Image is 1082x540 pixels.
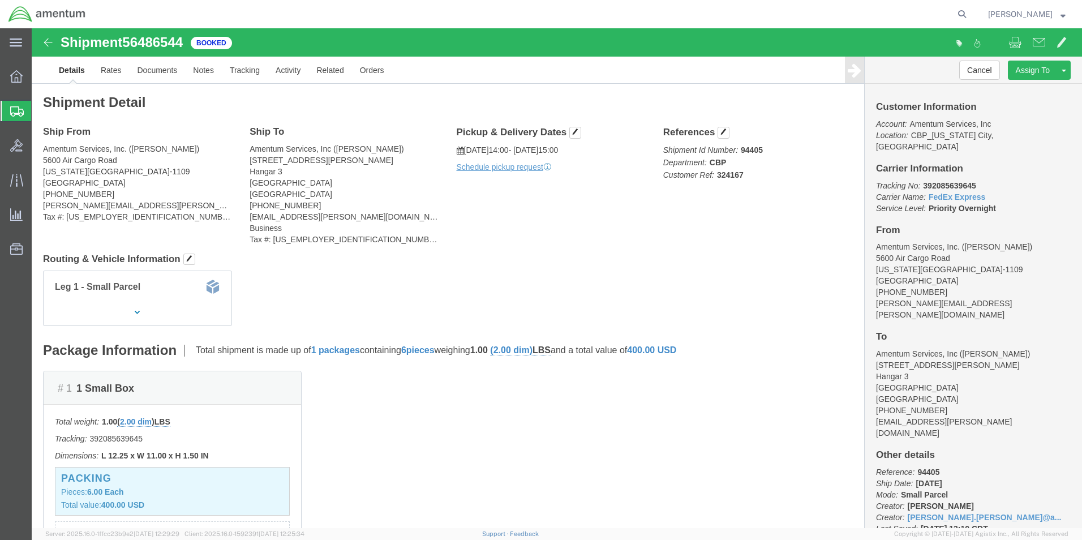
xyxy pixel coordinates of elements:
iframe: FS Legacy Container [32,28,1082,528]
span: [DATE] 12:25:34 [259,530,304,537]
span: Server: 2025.16.0-1ffcc23b9e2 [45,530,179,537]
img: logo [8,6,86,23]
a: Support [482,530,510,537]
a: Feedback [510,530,539,537]
span: Zachary Bolhuis [988,8,1053,20]
span: [DATE] 12:29:29 [134,530,179,537]
span: Copyright © [DATE]-[DATE] Agistix Inc., All Rights Reserved [894,529,1068,539]
button: [PERSON_NAME] [987,7,1066,21]
span: Client: 2025.16.0-1592391 [184,530,304,537]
